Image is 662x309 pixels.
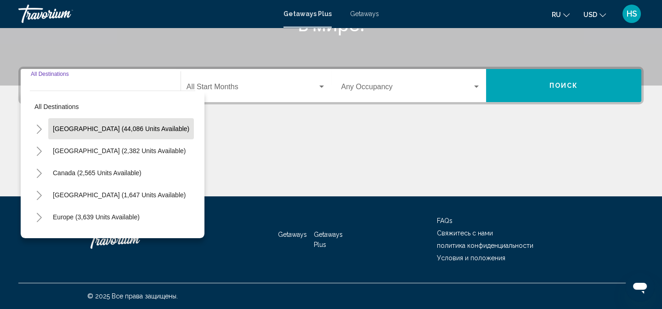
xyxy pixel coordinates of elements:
button: Europe (3,639 units available) [48,206,144,228]
span: USD [583,11,597,18]
button: Toggle United States (44,086 units available) [30,120,48,138]
button: [GEOGRAPHIC_DATA] (2,382 units available) [48,140,190,161]
button: Australia (189 units available) [48,229,143,250]
span: Canada (2,565 units available) [53,169,141,177]
iframe: Button to launch messaging window [625,272,655,302]
a: политика конфиденциальности [437,242,533,249]
button: User Menu [620,4,644,23]
a: Getaways Plus [283,10,332,17]
button: Toggle Australia (189 units available) [30,230,48,248]
span: HS [627,9,637,18]
a: FAQs [437,217,453,224]
span: ru [552,11,561,18]
div: Search widget [21,69,641,102]
button: Toggle Europe (3,639 units available) [30,208,48,226]
a: Getaways Plus [314,231,343,248]
button: Toggle Mexico (2,382 units available) [30,142,48,160]
span: All destinations [34,103,79,110]
button: Change currency [583,8,606,21]
span: [GEOGRAPHIC_DATA] (1,647 units available) [53,191,186,199]
span: © 2025 Все права защищены. [87,292,178,300]
button: Toggle Canada (2,565 units available) [30,164,48,182]
a: Travorium [18,5,274,23]
a: Свяжитесь с нами [437,229,493,237]
a: Getaways [278,231,307,238]
a: Travorium [87,226,179,253]
a: Условия и положения [437,254,505,262]
button: Canada (2,565 units available) [48,162,146,183]
span: [GEOGRAPHIC_DATA] (2,382 units available) [53,147,186,154]
button: All destinations [30,96,195,117]
a: Getaways [350,10,379,17]
span: Поиск [549,82,578,90]
button: Toggle Caribbean & Atlantic Islands (1,647 units available) [30,186,48,204]
span: [GEOGRAPHIC_DATA] (44,086 units available) [53,125,189,132]
span: Europe (3,639 units available) [53,213,140,221]
button: [GEOGRAPHIC_DATA] (44,086 units available) [48,118,194,139]
button: Поиск [486,69,641,102]
button: [GEOGRAPHIC_DATA] (1,647 units available) [48,184,190,206]
button: Change language [552,8,570,21]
